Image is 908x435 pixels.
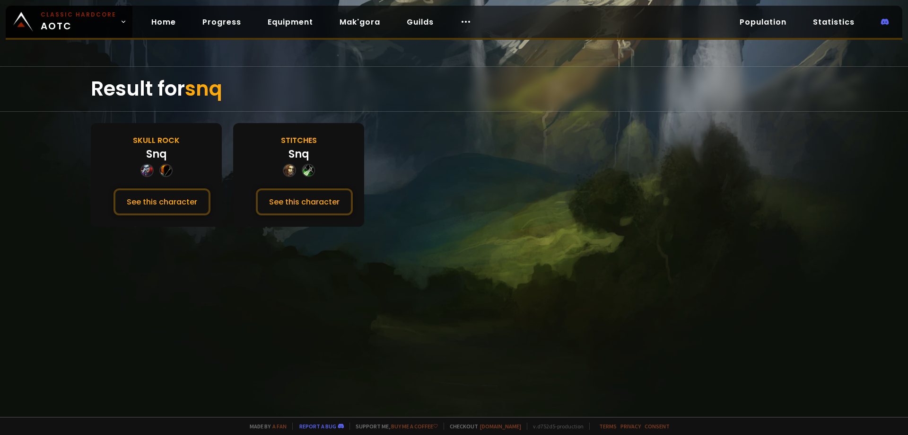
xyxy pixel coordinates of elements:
a: Equipment [260,12,321,32]
a: Consent [645,423,670,430]
span: Checkout [444,423,521,430]
span: snq [185,75,222,103]
a: Privacy [620,423,641,430]
span: Support me, [349,423,438,430]
div: Skull Rock [133,134,180,146]
div: Stitches [281,134,317,146]
a: Statistics [805,12,862,32]
button: See this character [113,188,210,215]
span: v. d752d5 - production [527,423,584,430]
a: Terms [599,423,617,430]
div: Result for [91,67,817,111]
span: Made by [244,423,287,430]
div: Snq [288,146,309,162]
a: Guilds [399,12,441,32]
a: Population [732,12,794,32]
a: Home [144,12,183,32]
a: Buy me a coffee [391,423,438,430]
a: Mak'gora [332,12,388,32]
a: [DOMAIN_NAME] [480,423,521,430]
a: Progress [195,12,249,32]
button: See this character [256,188,353,215]
a: a fan [272,423,287,430]
a: Report a bug [299,423,336,430]
div: Snq [146,146,167,162]
a: Classic HardcoreAOTC [6,6,132,38]
small: Classic Hardcore [41,10,116,19]
span: AOTC [41,10,116,33]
